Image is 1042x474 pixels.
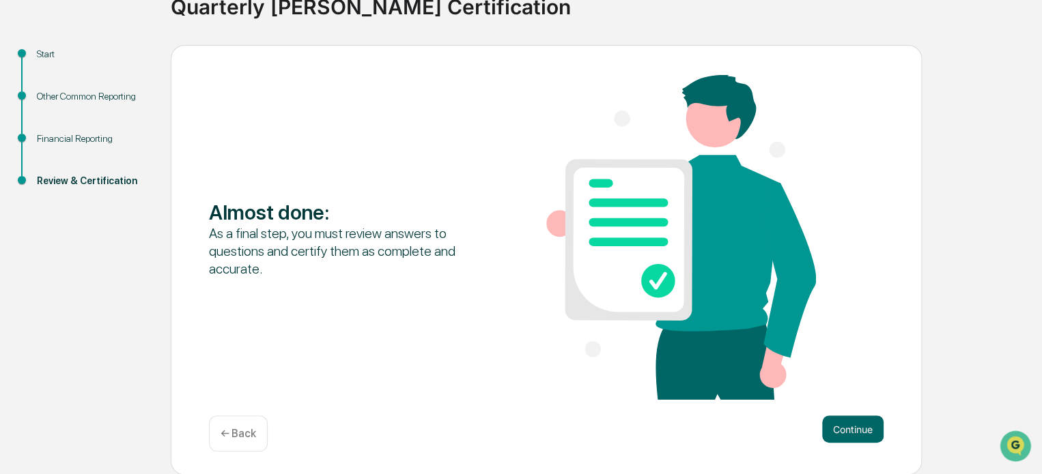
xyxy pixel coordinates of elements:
div: We're available if you need us! [46,118,173,129]
a: 🔎Data Lookup [8,192,91,217]
span: Pylon [136,231,165,241]
p: How can we help? [14,29,249,50]
a: Powered byPylon [96,231,165,241]
div: Other Common Reporting [37,89,149,104]
a: 🗄️Attestations [94,166,175,191]
button: Start new chat [232,108,249,125]
div: Financial Reporting [37,132,149,146]
img: Almost done [546,75,816,400]
span: Data Lookup [27,198,86,211]
div: Start [37,47,149,61]
div: Start new chat [46,104,224,118]
div: Almost done : [209,200,479,224]
span: Preclearance [27,172,88,186]
div: As a final step, you must review answers to questions and certify them as complete and accurate. [209,224,479,278]
div: 🗄️ [99,173,110,184]
div: Review & Certification [37,174,149,188]
p: ← Back [221,427,256,440]
img: 1746055101610-c473b297-6a78-478c-a979-82029cc54cd1 [14,104,38,129]
span: Attestations [113,172,169,186]
button: Continue [822,415,884,443]
div: 🔎 [14,199,25,210]
div: 🖐️ [14,173,25,184]
iframe: Open customer support [998,429,1035,466]
a: 🖐️Preclearance [8,166,94,191]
